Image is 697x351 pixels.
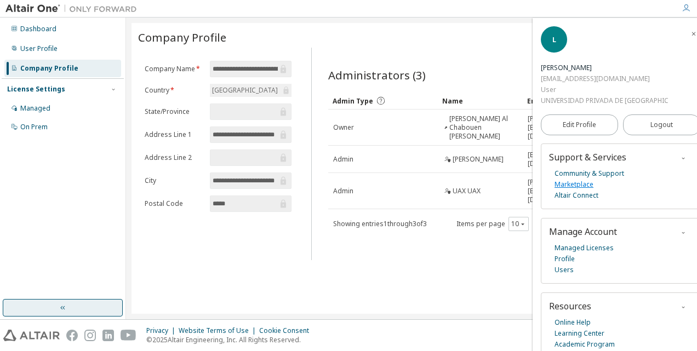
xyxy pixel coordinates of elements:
[333,219,427,228] span: Showing entries 1 through 3 of 3
[20,25,56,33] div: Dashboard
[456,217,529,231] span: Items per page
[555,328,604,339] a: Learning Center
[145,130,203,139] label: Address Line 1
[3,330,60,341] img: altair_logo.svg
[20,104,50,113] div: Managed
[145,176,203,185] label: City
[549,300,591,312] span: Resources
[121,330,136,341] img: youtube.svg
[259,326,316,335] div: Cookie Consent
[66,330,78,341] img: facebook.svg
[555,264,574,275] a: Users
[179,326,259,335] div: Website Terms of Use
[84,330,96,341] img: instagram.svg
[442,92,518,110] div: Name
[555,317,591,328] a: Online Help
[453,155,504,164] span: [PERSON_NAME]
[20,123,48,131] div: On Prem
[333,187,353,195] span: Admin
[5,3,142,14] img: Altair One
[541,62,669,73] div: Lucía Ballesteros
[449,114,518,141] span: [PERSON_NAME] Al Chabouen [PERSON_NAME]
[20,64,78,73] div: Company Profile
[7,85,65,94] div: License Settings
[146,326,179,335] div: Privacy
[145,153,203,162] label: Address Line 2
[552,35,556,44] span: L
[541,95,669,106] div: UNIVERSIDAD PRIVADA DE [GEOGRAPHIC_DATA] SA
[333,96,373,106] span: Admin Type
[145,86,203,95] label: Country
[146,335,316,344] p: ©
[555,190,598,201] a: Altair Connect
[528,114,583,141] span: [PERSON_NAME][EMAIL_ADDRESS][DOMAIN_NAME]
[555,168,624,179] a: Community & Support
[138,30,226,45] span: Company Profile
[333,155,353,164] span: Admin
[511,220,526,228] button: 10
[527,92,573,110] div: Email
[528,151,583,168] span: [EMAIL_ADDRESS][DOMAIN_NAME]
[528,178,583,204] span: [PERSON_NAME][EMAIL_ADDRESS][DOMAIN_NAME]
[650,119,673,130] span: Logout
[152,335,301,344] font: 2025 Altair Engineering, Inc. All Rights Reserved.
[210,84,292,97] div: [GEOGRAPHIC_DATA]
[555,243,614,254] a: Managed Licenses
[145,65,203,73] label: Company Name
[555,179,593,190] a: Marketplace
[555,254,575,264] a: Profile
[549,226,617,238] span: Manage Account
[541,73,669,84] div: [EMAIL_ADDRESS][DOMAIN_NAME]
[210,84,279,96] div: [GEOGRAPHIC_DATA]
[145,199,203,208] label: Postal Code
[333,123,354,132] span: Owner
[555,339,615,350] a: Academic Program
[541,84,669,95] div: User
[20,44,58,53] div: User Profile
[549,151,626,163] span: Support & Services
[563,120,596,129] span: Edit Profile
[102,330,114,341] img: linkedin.svg
[328,67,426,83] span: Administrators (3)
[453,187,481,195] span: UAX UAX
[541,114,618,135] a: Edit Profile
[145,107,203,116] label: State/Province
